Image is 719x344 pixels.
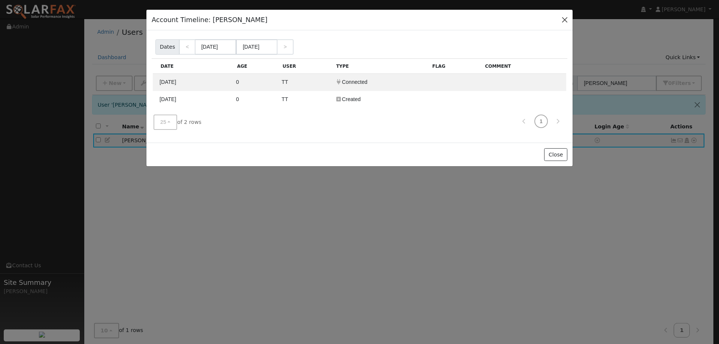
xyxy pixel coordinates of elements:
[179,39,195,55] a: <
[154,115,201,130] span: of 2 rows
[534,115,548,128] a: 1
[332,74,428,91] td: Utility Connected to PG&E
[428,59,481,73] div: Flag
[277,39,293,55] a: >
[279,91,332,108] td: Tim Tedder
[279,59,332,73] div: User
[153,91,233,108] td: 09/30/2025 2:53 PM
[152,15,267,25] h5: Account Timeline: [PERSON_NAME]
[332,59,428,73] div: Type
[233,59,279,73] div: Age
[279,74,332,91] td: Tim Tedder
[153,74,233,91] td: 09/30/2025 2:54 PM
[157,59,233,73] div: Date
[233,74,279,91] td: 0
[154,115,177,130] button: 25
[481,59,566,73] div: Comment
[160,119,166,125] span: 25
[544,148,567,161] button: Close
[155,39,179,55] span: Dates
[332,91,428,108] td: Account Created
[233,91,279,108] td: 0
